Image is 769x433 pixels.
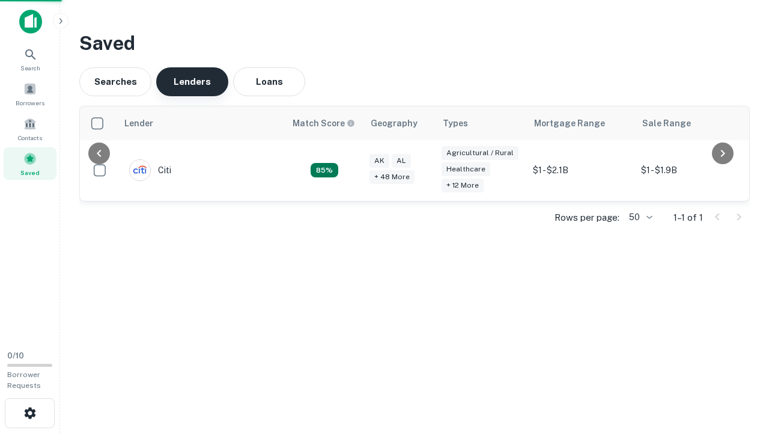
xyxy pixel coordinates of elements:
button: Lenders [156,67,228,96]
a: Contacts [4,112,56,145]
div: Citi [129,159,171,181]
div: + 12 more [442,179,484,192]
th: Mortgage Range [527,106,635,140]
th: Types [436,106,527,140]
button: Searches [79,67,151,96]
div: Capitalize uses an advanced AI algorithm to match your search with the best lender. The match sco... [311,163,338,177]
div: AL [392,154,411,168]
div: 50 [624,209,654,226]
img: picture [130,160,150,180]
div: Capitalize uses an advanced AI algorithm to match your search with the best lender. The match sco... [293,117,355,130]
div: + 48 more [369,170,415,184]
th: Geography [363,106,436,140]
iframe: Chat Widget [709,337,769,395]
th: Sale Range [635,106,743,140]
img: capitalize-icon.png [19,10,42,34]
button: Loans [233,67,305,96]
th: Capitalize uses an advanced AI algorithm to match your search with the best lender. The match sco... [285,106,363,140]
td: $1 - $1.9B [635,140,743,201]
div: AK [369,154,389,168]
p: 1–1 of 1 [673,210,703,225]
div: Agricultural / Rural [442,146,518,160]
div: Sale Range [642,116,691,131]
h3: Saved [79,29,750,58]
div: Mortgage Range [534,116,605,131]
div: Geography [371,116,418,131]
span: 0 / 10 [7,351,24,360]
span: Borrower Requests [7,370,41,390]
span: Search [20,63,40,73]
span: Contacts [18,133,42,143]
p: Rows per page: [555,210,619,225]
h6: Match Score [293,117,353,130]
th: Lender [117,106,285,140]
span: Saved [20,168,40,177]
div: Types [443,116,468,131]
td: $1 - $2.1B [527,140,635,201]
span: Borrowers [16,98,44,108]
a: Borrowers [4,78,56,110]
div: Healthcare [442,162,490,176]
a: Search [4,43,56,75]
a: Saved [4,147,56,180]
div: Lender [124,116,153,131]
